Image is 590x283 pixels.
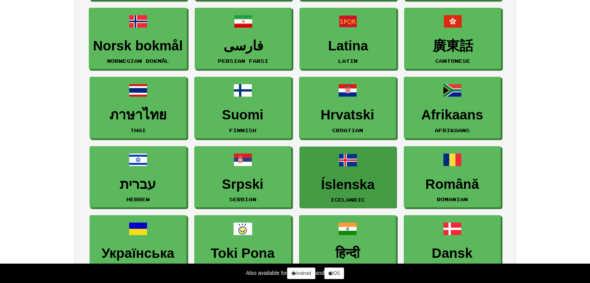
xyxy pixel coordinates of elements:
a: RomânăRomanian [404,146,501,208]
small: Norwegian Bokmål [107,58,169,64]
h3: 廣東話 [408,38,497,53]
h3: हिन्दी [303,246,392,261]
h3: Hrvatski [303,107,392,123]
a: УкраїнськаUkrainian [90,215,187,277]
small: Icelandic [330,197,365,202]
small: Cantonese [435,58,470,64]
small: Finnish [229,128,256,133]
a: 廣東話Cantonese [404,8,501,69]
a: HrvatskiCroatian [299,77,396,138]
h3: Українська [94,246,182,261]
a: Toki PonaToki Pona [194,215,291,277]
h3: Norsk bokmål [93,38,183,53]
h3: Toki Pona [199,246,287,261]
small: Hebrew [126,197,150,202]
a: LatinaLatin [299,8,396,69]
small: Latin [338,58,358,64]
h3: עברית [94,177,182,192]
h3: Íslenska [304,177,392,192]
a: Norsk bokmålNorwegian Bokmål [89,8,187,69]
h3: Afrikaans [408,107,497,123]
a: हिन्दीHindi [299,215,396,277]
a: iOS [324,267,344,279]
h3: ภาษาไทย [94,107,182,123]
h3: Latina [304,38,392,53]
a: SrpskiSerbian [194,146,291,208]
h3: فارسی [199,38,287,53]
a: Android [287,267,315,279]
a: فارسیPersian Farsi [195,8,292,69]
h3: Dansk [408,246,497,261]
a: ÍslenskaIcelandic [299,147,396,208]
a: SuomiFinnish [194,77,291,138]
h3: Suomi [199,107,287,123]
a: ภาษาไทยThai [90,77,187,138]
small: Thai [130,128,146,133]
h3: Srpski [199,177,287,192]
small: Croatian [332,128,363,133]
small: Afrikaans [435,128,470,133]
a: עבריתHebrew [90,146,187,208]
a: DanskDanish [404,215,501,277]
h3: Română [408,177,497,192]
small: Serbian [229,197,256,202]
small: Persian Farsi [218,58,268,64]
small: Romanian [437,197,468,202]
a: AfrikaansAfrikaans [404,77,501,138]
